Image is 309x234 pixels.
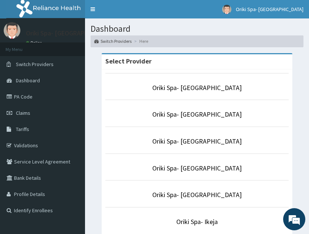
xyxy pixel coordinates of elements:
[91,24,303,34] h1: Dashboard
[152,164,242,172] a: Oriki Spa- [GEOGRAPHIC_DATA]
[105,57,152,65] strong: Select Provider
[26,30,116,37] p: Oriki Spa- [GEOGRAPHIC_DATA]
[16,77,40,84] span: Dashboard
[236,6,303,13] span: Oriki Spa- [GEOGRAPHIC_DATA]
[26,40,44,45] a: Online
[152,190,242,199] a: Oriki Spa- [GEOGRAPHIC_DATA]
[16,61,54,68] span: Switch Providers
[16,126,29,133] span: Tariffs
[4,22,20,39] img: User Image
[152,110,242,118] a: Oriki Spa- [GEOGRAPHIC_DATA]
[16,110,30,116] span: Claims
[152,83,242,92] a: Oriki Spa- [GEOGRAPHIC_DATA]
[94,38,132,44] a: Switch Providers
[152,137,242,145] a: Oriki Spa- [GEOGRAPHIC_DATA]
[222,5,231,14] img: User Image
[176,217,218,226] a: Oriki Spa- Ikeja
[132,38,148,44] li: Here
